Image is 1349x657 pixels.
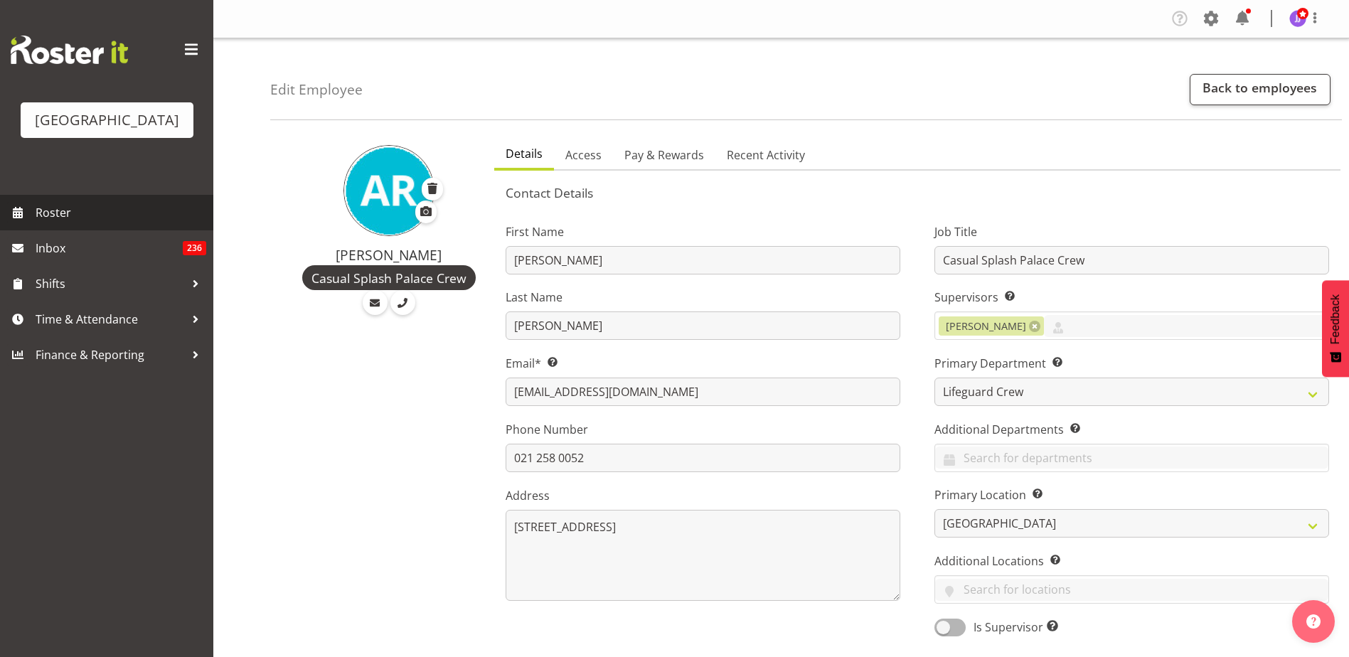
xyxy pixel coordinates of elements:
[506,444,900,472] input: Phone Number
[390,290,415,315] a: Call Employee
[506,145,543,162] span: Details
[36,273,185,294] span: Shifts
[565,146,602,164] span: Access
[1306,614,1321,629] img: help-xxl-2.png
[506,223,900,240] label: First Name
[934,421,1329,438] label: Additional Departments
[506,185,1329,201] h5: Contact Details
[934,552,1329,570] label: Additional Locations
[624,146,704,164] span: Pay & Rewards
[935,579,1328,601] input: Search for locations
[36,237,183,259] span: Inbox
[183,241,206,255] span: 236
[35,109,179,131] div: [GEOGRAPHIC_DATA]
[934,486,1329,503] label: Primary Location
[36,202,206,223] span: Roster
[934,355,1329,372] label: Primary Department
[1289,10,1306,27] img: jade-johnson1105.jpg
[36,309,185,330] span: Time & Attendance
[343,145,434,236] img: addison-robetson11363.jpg
[300,247,477,263] h4: [PERSON_NAME]
[311,269,466,287] span: Casual Splash Palace Crew
[1190,74,1331,105] a: Back to employees
[966,619,1058,636] span: Is Supervisor
[506,378,900,406] input: Email Address
[270,82,363,97] h4: Edit Employee
[935,447,1328,469] input: Search for departments
[11,36,128,64] img: Rosterit website logo
[934,246,1329,274] input: Job Title
[506,355,900,372] label: Email*
[934,289,1329,306] label: Supervisors
[727,146,805,164] span: Recent Activity
[1322,280,1349,377] button: Feedback - Show survey
[506,246,900,274] input: First Name
[1329,294,1342,344] span: Feedback
[36,344,185,365] span: Finance & Reporting
[946,319,1026,334] span: [PERSON_NAME]
[506,421,900,438] label: Phone Number
[934,223,1329,240] label: Job Title
[506,289,900,306] label: Last Name
[363,290,388,315] a: Email Employee
[506,311,900,340] input: Last Name
[506,487,900,504] label: Address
